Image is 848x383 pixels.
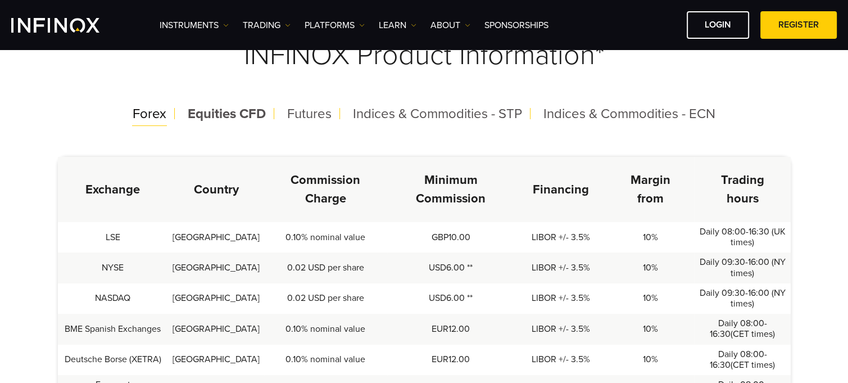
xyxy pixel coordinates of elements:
[353,106,522,122] span: Indices & Commodities - STP
[607,222,695,253] td: 10%
[694,314,790,344] td: Daily 08:00-16:30(CET times)
[694,345,790,375] td: Daily 08:00-16:30(CET times)
[515,314,607,344] td: LIBOR +/- 3.5%
[188,106,266,122] span: Equities CFD
[58,345,169,375] td: Deutsche Borse (XETRA)
[515,345,607,375] td: LIBOR +/- 3.5%
[58,11,791,100] h3: INFINOX Product Information*
[58,253,169,283] td: NYSE
[387,283,515,314] td: USD6.00 **
[607,345,695,375] td: 10%
[515,222,607,253] td: LIBOR +/- 3.5%
[387,345,515,375] td: EUR12.00
[58,222,169,253] td: LSE
[607,253,695,283] td: 10%
[168,314,264,344] td: [GEOGRAPHIC_DATA]
[484,19,548,32] a: SPONSORSHIPS
[264,345,387,375] td: 0.10% nominal value
[694,222,790,253] td: Daily 08:00-16:30 (UK times)
[387,157,515,222] th: Minimum Commission
[58,283,169,314] td: NASDAQ
[264,157,387,222] th: Commission Charge
[264,253,387,283] td: 0.02 USD per share
[58,157,169,222] th: Exchange
[168,222,264,253] td: [GEOGRAPHIC_DATA]
[694,157,790,222] th: Trading hours
[160,19,229,32] a: Instruments
[58,314,169,344] td: BME Spanish Exchanges
[133,106,166,122] span: Forex
[607,283,695,314] td: 10%
[515,283,607,314] td: LIBOR +/- 3.5%
[387,314,515,344] td: EUR12.00
[264,283,387,314] td: 0.02 USD per share
[379,19,416,32] a: Learn
[607,157,695,222] th: Margin from
[11,18,126,33] a: INFINOX Logo
[243,19,291,32] a: TRADING
[543,106,715,122] span: Indices & Commodities - ECN
[694,253,790,283] td: Daily 09:30-16:00 (NY times)
[515,157,607,222] th: Financing
[168,283,264,314] td: [GEOGRAPHIC_DATA]
[168,253,264,283] td: [GEOGRAPHIC_DATA]
[168,157,264,222] th: Country
[387,253,515,283] td: USD6.00 **
[387,222,515,253] td: GBP10.00
[515,253,607,283] td: LIBOR +/- 3.5%
[430,19,470,32] a: ABOUT
[305,19,365,32] a: PLATFORMS
[694,283,790,314] td: Daily 09:30-16:00 (NY times)
[264,222,387,253] td: 0.10% nominal value
[607,314,695,344] td: 10%
[687,11,749,39] a: LOGIN
[264,314,387,344] td: 0.10% nominal value
[760,11,837,39] a: REGISTER
[168,345,264,375] td: [GEOGRAPHIC_DATA]
[287,106,332,122] span: Futures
